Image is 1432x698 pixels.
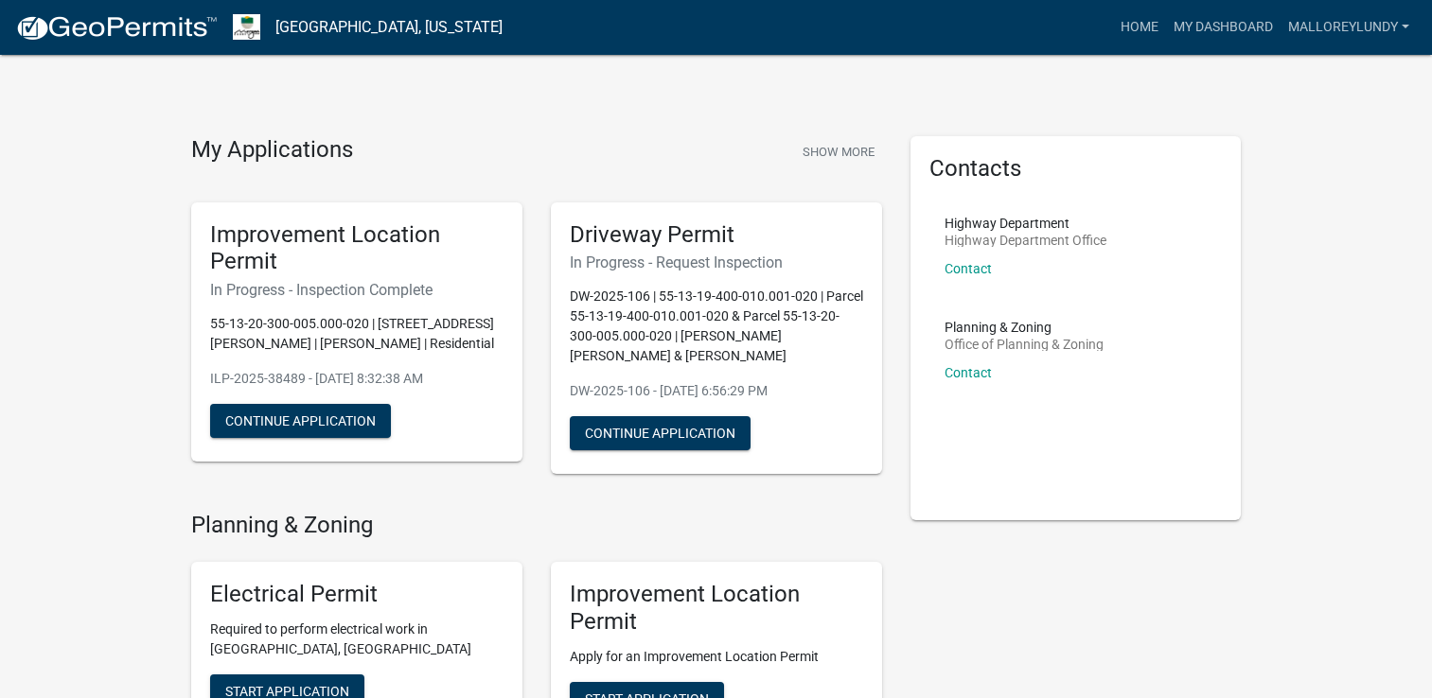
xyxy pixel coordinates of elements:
[210,619,504,659] p: Required to perform electrical work in [GEOGRAPHIC_DATA], [GEOGRAPHIC_DATA]
[795,136,882,167] button: Show More
[210,314,504,354] p: 55-13-20-300-005.000-020 | [STREET_ADDRESS][PERSON_NAME] | [PERSON_NAME] | Residential
[210,369,504,389] p: ILP-2025-38489 - [DATE] 8:32:38 AM
[210,581,504,608] h5: Electrical Permit
[945,261,992,276] a: Contact
[1166,9,1281,45] a: My Dashboard
[233,14,260,40] img: Morgan County, Indiana
[945,234,1106,247] p: Highway Department Office
[1113,9,1166,45] a: Home
[570,253,863,271] h6: In Progress - Request Inspection
[929,155,1223,183] h5: Contacts
[275,11,503,44] a: [GEOGRAPHIC_DATA], [US_STATE]
[210,404,391,438] button: Continue Application
[1281,9,1417,45] a: MalloreyLundy
[570,381,863,401] p: DW-2025-106 - [DATE] 6:56:29 PM
[191,136,353,165] h4: My Applications
[191,512,882,539] h4: Planning & Zoning
[570,416,751,450] button: Continue Application
[210,221,504,276] h5: Improvement Location Permit
[945,217,1106,230] p: Highway Department
[570,647,863,667] p: Apply for an Improvement Location Permit
[210,281,504,299] h6: In Progress - Inspection Complete
[945,321,1104,334] p: Planning & Zoning
[570,221,863,249] h5: Driveway Permit
[570,581,863,636] h5: Improvement Location Permit
[945,365,992,380] a: Contact
[945,338,1104,351] p: Office of Planning & Zoning
[570,287,863,366] p: DW-2025-106 | 55-13-19-400-010.001-020 | Parcel 55-13-19-400-010.001-020 & Parcel 55-13-20-300-00...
